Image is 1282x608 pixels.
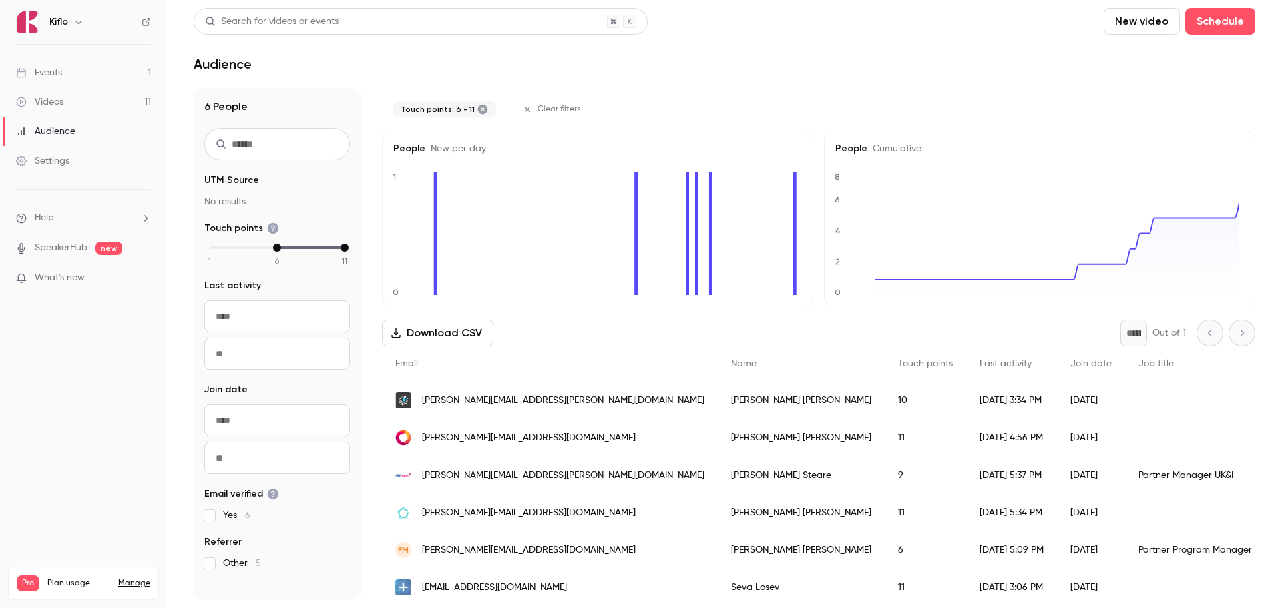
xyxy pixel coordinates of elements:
span: Last activity [204,279,261,292]
span: Email [395,359,418,368]
h5: People [393,142,802,156]
h1: 6 People [204,99,350,115]
div: 11 [885,494,966,531]
input: To [204,338,350,370]
span: Touch points [204,222,279,235]
iframe: Noticeable Trigger [135,272,151,284]
div: [DATE] [1057,494,1125,531]
span: Email verified [204,487,279,501]
text: 0 [835,288,841,297]
img: thepowerofpartnering.solutions [395,505,411,521]
text: 4 [835,226,841,236]
div: max [341,244,349,252]
div: [DATE] 5:09 PM [966,531,1057,569]
span: 6 [245,511,250,520]
span: Help [35,211,54,225]
a: Manage [118,578,150,589]
span: [EMAIL_ADDRESS][DOMAIN_NAME] [422,581,567,595]
span: Other [223,557,261,570]
span: 5 [256,559,261,568]
div: [DATE] [1057,419,1125,457]
div: Settings [16,154,69,168]
span: Pro [17,575,39,591]
text: 6 [835,195,840,204]
button: Download CSV [382,320,493,346]
h1: Audience [194,56,252,72]
div: Seva Losev [718,569,885,606]
span: 11 [342,255,347,267]
div: [DATE] 5:34 PM [966,494,1057,531]
div: 9 [885,457,966,494]
span: Yes [223,509,250,522]
span: Last activity [980,359,1032,368]
button: Schedule [1185,8,1255,35]
div: Search for videos or events [205,15,339,29]
span: FM [398,544,409,556]
span: 6 [275,255,279,267]
text: 0 [393,288,399,297]
input: From [204,404,350,436]
span: [PERSON_NAME][EMAIL_ADDRESS][PERSON_NAME][DOMAIN_NAME] [422,469,704,483]
span: [PERSON_NAME][EMAIL_ADDRESS][DOMAIN_NAME] [422,431,636,445]
div: [DATE] [1057,569,1125,606]
button: Clear filters [517,99,589,120]
span: [PERSON_NAME][EMAIL_ADDRESS][DOMAIN_NAME] [422,543,636,557]
img: Kiflo [17,11,38,33]
div: Partner Manager UK&I [1125,457,1265,494]
div: min [273,244,281,252]
div: [DATE] [1057,382,1125,419]
div: [PERSON_NAME] [PERSON_NAME] [718,494,885,531]
div: 11 [885,419,966,457]
div: [PERSON_NAME] [PERSON_NAME] [718,382,885,419]
text: 1 [393,172,396,182]
div: [DATE] 5:37 PM [966,457,1057,494]
span: Join date [204,383,248,396]
h6: Kiflo [49,15,68,29]
img: ispnext.com [395,467,411,483]
span: Cumulative [867,144,921,154]
input: From [204,300,350,332]
div: 6 [885,531,966,569]
span: Job title [1138,359,1174,368]
text: 2 [835,257,840,266]
div: [DATE] 4:56 PM [966,419,1057,457]
p: No results [204,195,350,208]
div: [PERSON_NAME] Steare [718,457,885,494]
div: 10 [885,382,966,419]
p: Out of 1 [1152,326,1186,340]
span: Plan usage [47,578,110,589]
span: New per day [425,144,486,154]
span: new [95,242,122,255]
button: New video [1104,8,1180,35]
a: SpeakerHub [35,241,87,255]
span: Join date [1070,359,1112,368]
span: Touch points [898,359,953,368]
img: kiflo.com [395,430,411,446]
span: Touch points: 6 - 11 [401,104,475,115]
div: [DATE] [1057,531,1125,569]
li: help-dropdown-opener [16,211,151,225]
img: seoplus.ca [395,579,411,595]
img: ovaledge.com [395,392,411,408]
div: Videos [16,95,63,109]
span: [PERSON_NAME][EMAIL_ADDRESS][PERSON_NAME][DOMAIN_NAME] [422,394,704,408]
div: 11 [885,569,966,606]
span: UTM Source [204,174,259,187]
div: [DATE] 3:34 PM [966,382,1057,419]
span: Clear filters [538,104,581,115]
input: To [204,442,350,474]
div: [PERSON_NAME] [PERSON_NAME] [718,531,885,569]
h5: People [835,142,1244,156]
div: [DATE] [1057,457,1125,494]
span: [PERSON_NAME][EMAIL_ADDRESS][DOMAIN_NAME] [422,506,636,520]
div: Audience [16,125,75,138]
div: Events [16,66,62,79]
div: [PERSON_NAME] [PERSON_NAME] [718,419,885,457]
span: Referrer [204,535,242,549]
div: [DATE] 3:06 PM [966,569,1057,606]
span: 1 [208,255,211,267]
text: 8 [835,172,840,182]
span: What's new [35,271,85,285]
div: Partner Program Manager [1125,531,1265,569]
span: Name [731,359,757,368]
